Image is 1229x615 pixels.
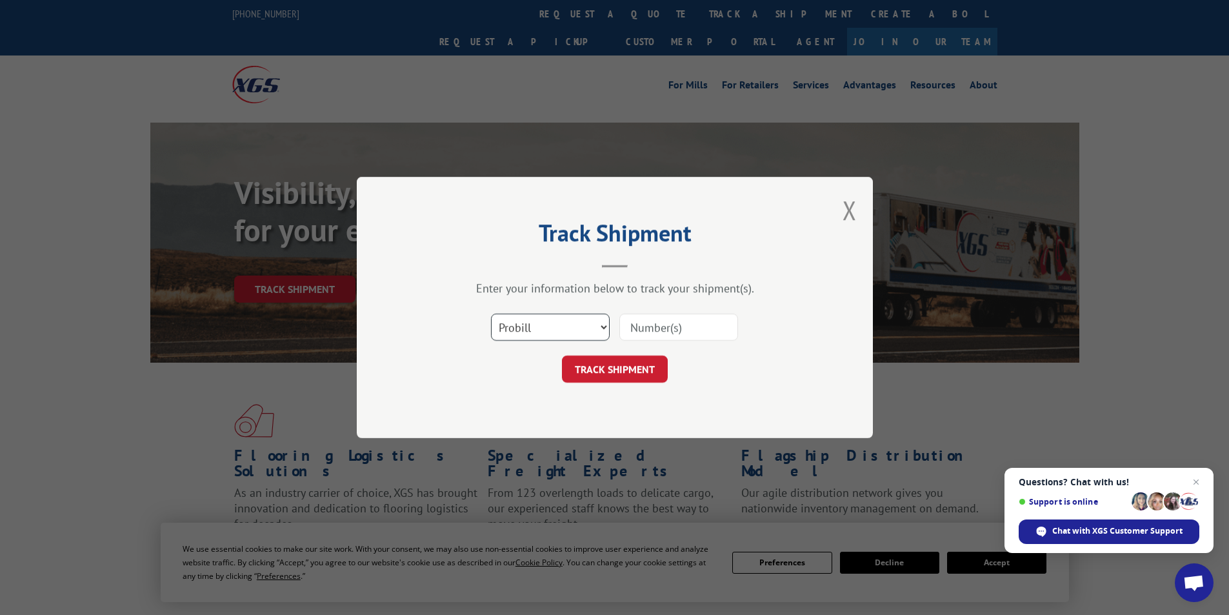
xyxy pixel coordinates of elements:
[421,224,808,248] h2: Track Shipment
[562,356,668,383] button: TRACK SHIPMENT
[1052,525,1183,537] span: Chat with XGS Customer Support
[1175,563,1214,602] a: Open chat
[1019,477,1199,487] span: Questions? Chat with us!
[843,193,857,227] button: Close modal
[1019,497,1127,507] span: Support is online
[1019,519,1199,544] span: Chat with XGS Customer Support
[421,281,808,296] div: Enter your information below to track your shipment(s).
[619,314,738,341] input: Number(s)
